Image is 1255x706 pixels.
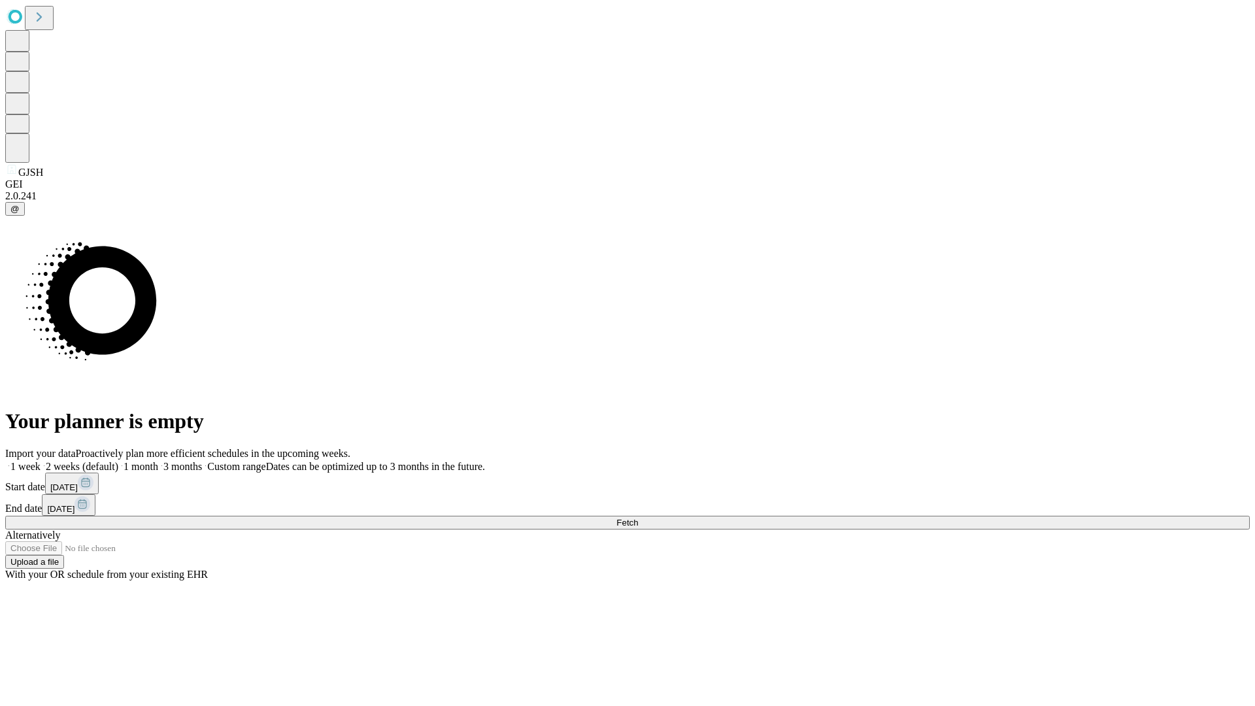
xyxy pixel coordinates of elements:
span: Alternatively [5,529,60,541]
h1: Your planner is empty [5,409,1250,433]
span: GJSH [18,167,43,178]
div: Start date [5,473,1250,494]
span: Dates can be optimized up to 3 months in the future. [266,461,485,472]
span: 1 month [124,461,158,472]
span: 1 week [10,461,41,472]
span: [DATE] [50,482,78,492]
span: 2 weeks (default) [46,461,118,472]
button: [DATE] [42,494,95,516]
span: Fetch [616,518,638,528]
button: Fetch [5,516,1250,529]
span: Custom range [207,461,265,472]
span: @ [10,204,20,214]
div: GEI [5,178,1250,190]
span: With your OR schedule from your existing EHR [5,569,208,580]
span: 3 months [163,461,202,472]
span: Import your data [5,448,76,459]
div: End date [5,494,1250,516]
button: @ [5,202,25,216]
span: [DATE] [47,504,75,514]
span: Proactively plan more efficient schedules in the upcoming weeks. [76,448,350,459]
div: 2.0.241 [5,190,1250,202]
button: Upload a file [5,555,64,569]
button: [DATE] [45,473,99,494]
